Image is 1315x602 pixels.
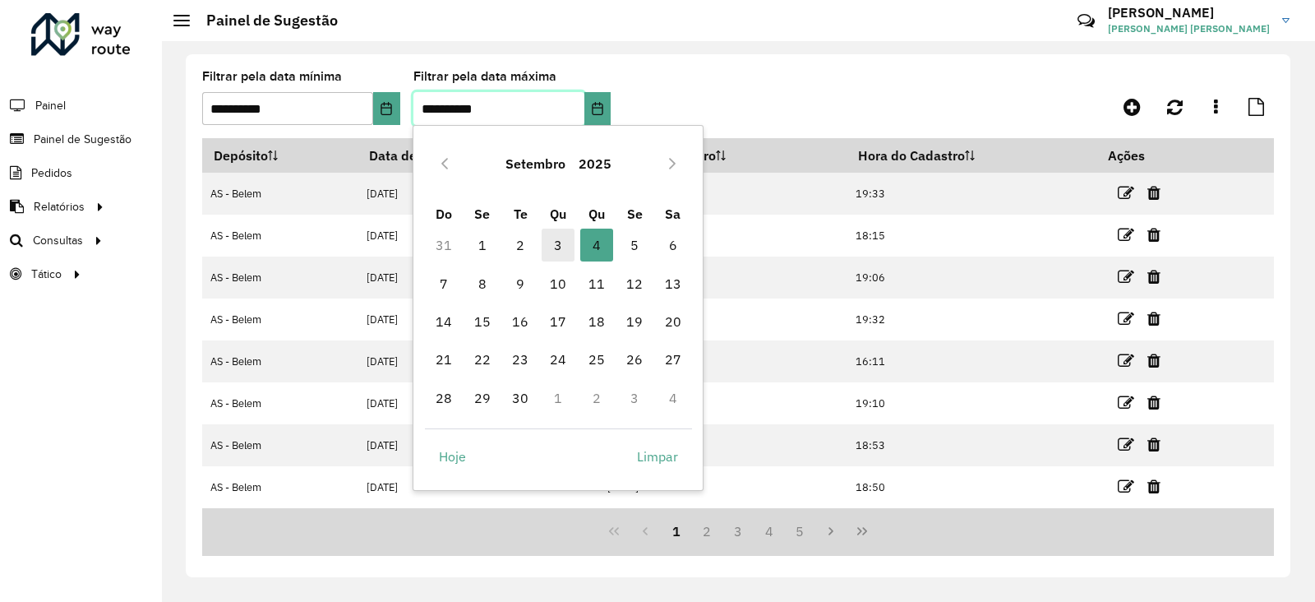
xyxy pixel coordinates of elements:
td: 16:11 [847,340,1096,382]
span: 8 [466,267,499,300]
button: Choose Year [572,144,618,183]
span: 7 [427,267,460,300]
button: Choose Date [373,92,399,125]
th: Data do Cadastro [598,138,847,173]
a: Excluir [1147,350,1160,372]
a: Excluir [1147,308,1160,330]
td: 18:15 [847,215,1096,257]
span: 17 [542,305,574,338]
td: 18 [578,303,616,340]
button: 3 [722,516,754,547]
td: [DATE] [358,215,598,257]
a: Excluir [1147,475,1160,498]
th: Hora do Cadastro [847,138,1096,173]
span: Tático [31,266,62,283]
td: 3 [616,379,653,417]
a: Excluir [1147,224,1160,246]
td: 14 [425,303,463,340]
a: Editar [1118,224,1134,246]
a: Excluir [1147,266,1160,288]
th: Depósito [202,138,358,173]
span: 27 [657,343,690,376]
td: 19:10 [847,382,1096,424]
td: 4 [653,379,691,417]
span: 3 [542,229,574,262]
span: 15 [466,305,499,338]
button: Limpar [623,440,692,473]
th: Data de Vigência [358,138,598,173]
td: 7 [425,264,463,302]
span: 18 [580,305,613,338]
a: Excluir [1147,433,1160,456]
span: 23 [504,343,537,376]
span: Limpar [637,447,678,466]
th: Ações [1096,138,1195,173]
td: 16 [501,303,539,340]
td: 19:32 [847,299,1096,340]
span: 24 [542,343,574,376]
div: Choose Date [413,125,704,490]
label: Filtrar pela data máxima [413,67,556,86]
span: 21 [427,343,460,376]
td: AS - Belem [202,340,358,382]
td: 30 [501,379,539,417]
span: 4 [580,229,613,262]
button: Next Month [659,150,685,177]
td: 6 [653,226,691,264]
td: 27 [653,340,691,378]
td: 28 [425,379,463,417]
a: Excluir [1147,391,1160,414]
span: 9 [504,267,537,300]
button: Choose Date [584,92,611,125]
td: [DATE] [598,340,847,382]
td: [DATE] [358,173,598,215]
a: Contato Rápido [1068,3,1104,39]
button: Choose Month [499,144,572,183]
td: AS - Belem [202,382,358,424]
span: Qu [588,206,605,222]
td: 15 [464,303,501,340]
td: [DATE] [598,424,847,466]
span: Relatórios [34,198,85,215]
span: 13 [657,267,690,300]
td: 4 [578,226,616,264]
span: 22 [466,343,499,376]
td: 19:06 [847,257,1096,299]
span: 5 [618,229,651,262]
td: [DATE] [598,173,847,215]
td: [DATE] [358,340,598,382]
button: 2 [691,516,722,547]
button: Hoje [425,440,480,473]
td: 31 [425,226,463,264]
td: [DATE] [598,466,847,508]
td: 17 [539,303,577,340]
td: AS - Belem [202,466,358,508]
td: 2 [578,379,616,417]
td: 19 [616,303,653,340]
td: AS - Belem [202,215,358,257]
span: Pedidos [31,164,72,182]
span: 28 [427,382,460,414]
td: 8 [464,264,501,302]
span: Se [474,206,490,222]
td: [DATE] [598,299,847,340]
td: 24 [539,340,577,378]
a: Editar [1118,308,1134,330]
button: 1 [661,516,692,547]
td: AS - Belem [202,257,358,299]
span: Hoje [439,447,466,466]
td: 3 [539,226,577,264]
td: [DATE] [358,257,598,299]
a: Editar [1118,391,1134,414]
span: 25 [580,343,613,376]
td: 1 [539,379,577,417]
td: 19:33 [847,173,1096,215]
a: Editar [1118,475,1134,498]
td: 13 [653,264,691,302]
span: Se [627,206,643,222]
td: 21 [425,340,463,378]
label: Filtrar pela data mínima [202,67,342,86]
span: 16 [504,305,537,338]
td: [DATE] [358,382,598,424]
button: 5 [785,516,816,547]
